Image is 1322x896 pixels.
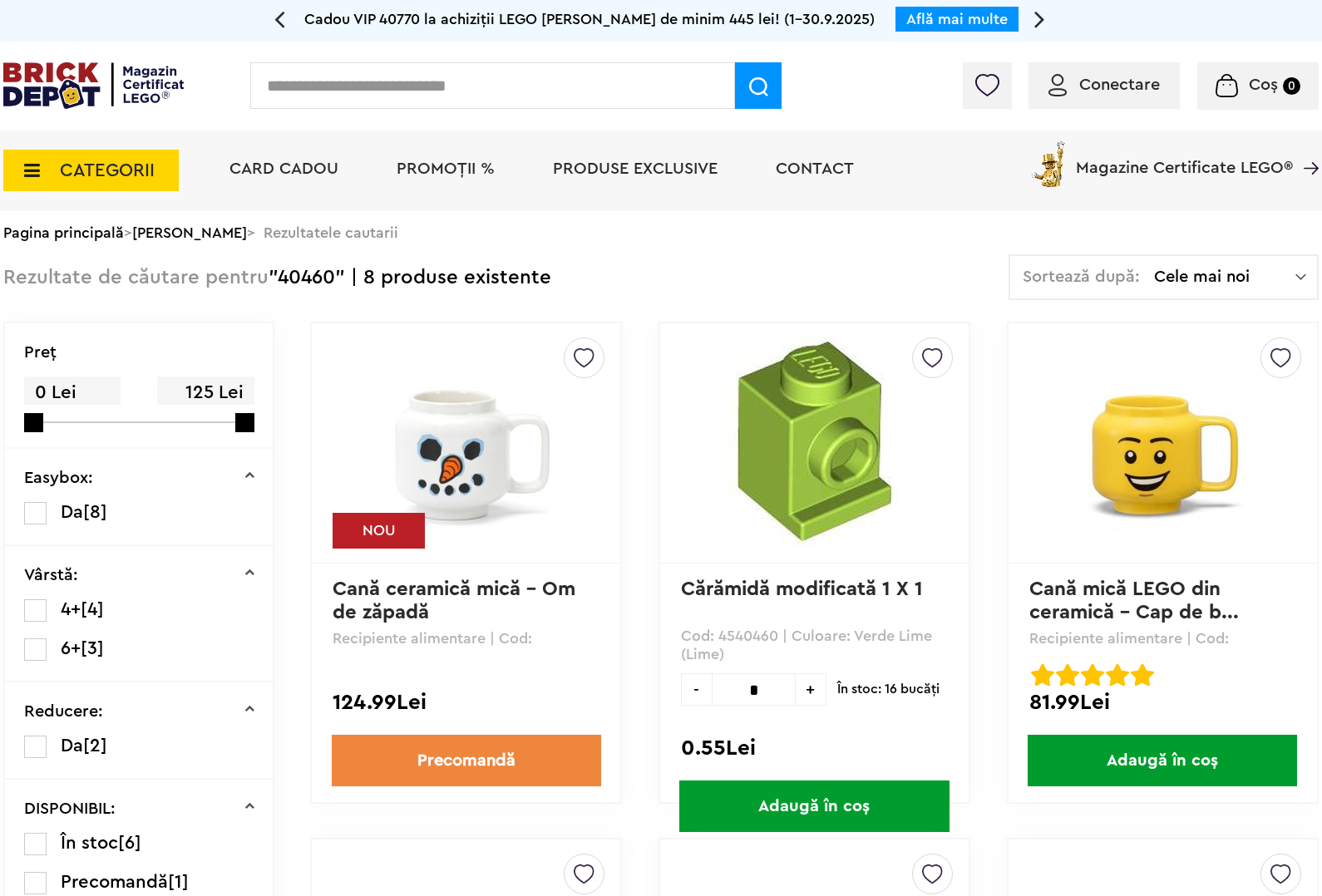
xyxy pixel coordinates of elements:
[681,737,948,759] div: 0.55Lei
[24,703,103,720] p: Reducere:
[60,161,155,180] span: CATEGORII
[168,873,189,891] span: [1]
[1029,579,1239,623] a: Cană mică LEGO din ceramică – Cap de b...
[1293,138,1319,155] a: Magazine Certificate LEGO®
[333,631,599,646] p: Recipiente alimentare | Cod: 40460821
[1028,735,1297,786] span: Adaugă în coș
[61,736,83,755] span: Da
[157,377,254,409] span: 125 Lei
[1154,268,1295,285] span: Cele mai noi
[118,834,141,852] span: [6]
[1029,692,1296,713] div: 81.99Lei
[1081,663,1104,687] img: Evaluare cu stele
[681,627,948,664] p: Cod: 4540460 | Culoare: Verde Lime (Lime)
[1079,76,1160,93] span: Conectare
[710,337,918,545] img: Cărămidă modificată 1 X 1
[83,736,107,755] span: [2]
[350,327,583,559] img: Cană ceramică mică - Om de zăpadă
[1106,663,1129,687] img: Evaluare cu stele
[1009,735,1317,786] a: Adaugă în coș
[660,780,969,832] a: Adaugă în coș
[132,225,247,240] a: [PERSON_NAME]
[1048,76,1160,93] a: Conectare
[837,673,940,706] span: În stoc: 16 bucăţi
[3,225,124,240] a: Pagina principală
[61,503,83,521] span: Da
[3,254,551,302] div: "40460" | 8 produse existente
[1046,327,1279,559] img: Cană mică LEGO din ceramică – Cap de băiat fericit
[304,12,875,27] span: Cadou VIP 40770 la achiziții LEGO [PERSON_NAME] de minim 445 lei! (1-30.9.2025)
[796,673,826,706] span: +
[61,600,81,618] span: 4+
[1131,663,1154,687] img: Evaluare cu stele
[1076,138,1293,176] span: Magazine Certificate LEGO®
[776,160,854,177] a: Contact
[1249,76,1278,93] span: Coș
[81,639,104,657] span: [3]
[24,344,57,361] p: Preţ
[83,503,107,521] span: [8]
[333,579,581,623] a: Cană ceramică mică - Om de zăpadă
[681,673,712,706] span: -
[3,211,1319,254] div: > > Rezultatele cautarii
[553,160,718,177] a: Produse exclusive
[1031,663,1054,687] img: Evaluare cu stele
[1283,77,1300,95] small: 0
[333,513,425,549] div: NOU
[61,639,81,657] span: 6+
[61,873,168,891] span: Precomandă
[1023,268,1140,285] span: Sortează după:
[24,800,116,817] p: DISPONIBIL:
[24,470,93,486] p: Easybox:
[906,12,1008,27] a: Află mai multe
[1056,663,1079,687] img: Evaluare cu stele
[3,268,269,288] span: Rezultate de căutare pentru
[333,692,599,713] div: 124.99Lei
[24,567,78,583] p: Vârstă:
[397,160,495,177] a: PROMOȚII %
[81,600,104,618] span: [4]
[24,377,121,409] span: 0 Lei
[229,160,338,177] a: Card Cadou
[1029,631,1296,646] p: Recipiente alimentare | Cod: 40460806
[681,579,923,599] a: Cărămidă modificată 1 X 1
[61,834,118,852] span: În stoc
[679,780,949,832] span: Adaugă în coș
[332,735,601,786] a: Precomandă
